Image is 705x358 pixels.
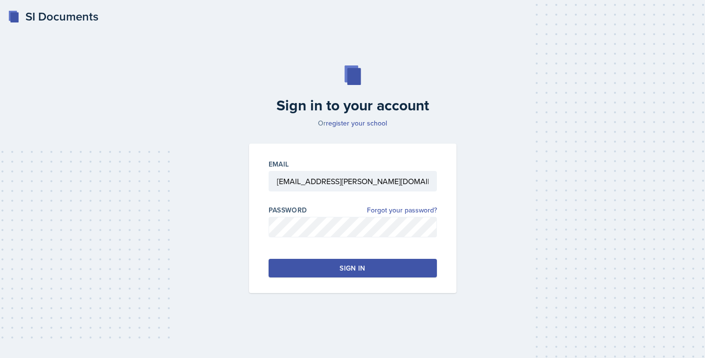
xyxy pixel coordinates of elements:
a: register your school [326,118,387,128]
label: Email [269,159,289,169]
div: Sign in [340,263,365,273]
a: SI Documents [8,8,98,25]
h2: Sign in to your account [243,97,462,114]
input: Email [269,171,437,191]
p: Or [243,118,462,128]
button: Sign in [269,259,437,277]
label: Password [269,205,307,215]
a: Forgot your password? [367,205,437,215]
